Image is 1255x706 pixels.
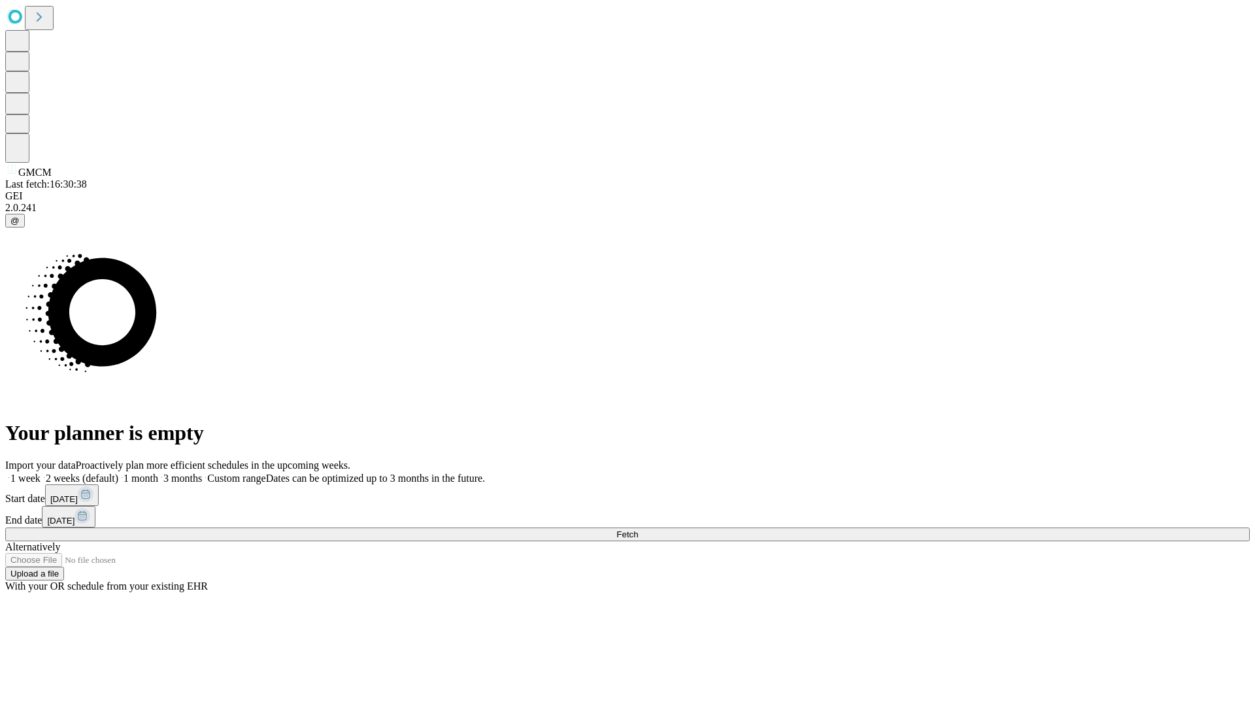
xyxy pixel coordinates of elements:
[42,506,95,528] button: [DATE]
[124,473,158,484] span: 1 month
[5,178,87,190] span: Last fetch: 16:30:38
[163,473,202,484] span: 3 months
[5,484,1250,506] div: Start date
[10,473,41,484] span: 1 week
[5,421,1250,445] h1: Your planner is empty
[207,473,265,484] span: Custom range
[5,580,208,592] span: With your OR schedule from your existing EHR
[45,484,99,506] button: [DATE]
[5,202,1250,214] div: 2.0.241
[47,516,75,526] span: [DATE]
[76,460,350,471] span: Proactively plan more efficient schedules in the upcoming weeks.
[10,216,20,226] span: @
[5,460,76,471] span: Import your data
[266,473,485,484] span: Dates can be optimized up to 3 months in the future.
[18,167,52,178] span: GMCM
[5,528,1250,541] button: Fetch
[5,567,64,580] button: Upload a file
[5,214,25,227] button: @
[5,506,1250,528] div: End date
[46,473,118,484] span: 2 weeks (default)
[50,494,78,504] span: [DATE]
[5,541,60,552] span: Alternatively
[5,190,1250,202] div: GEI
[616,529,638,539] span: Fetch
